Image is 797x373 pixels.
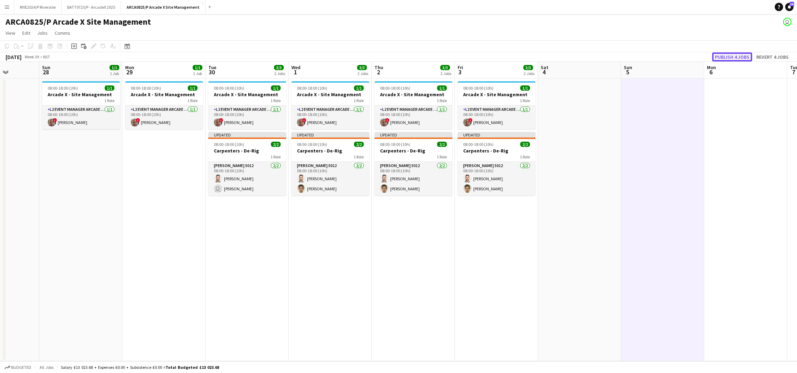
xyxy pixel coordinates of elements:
[208,106,286,129] app-card-role: L2 Event Manager Arcade 50061/108:00-18:00 (10h)![PERSON_NAME]
[208,81,286,129] div: 08:00-18:00 (10h)1/1Arcade X - Site Management1 RoleL2 Event Manager Arcade 50061/108:00-18:00 (1...
[520,85,530,91] span: 1/1
[375,81,452,129] app-job-card: 08:00-18:00 (10h)1/1Arcade X - Site Management1 RoleL2 Event Manager Arcade 50061/108:00-18:00 (1...
[274,65,284,70] span: 3/3
[458,81,536,129] app-job-card: 08:00-18:00 (10h)1/1Arcade X - Site Management1 RoleL2 Event Manager Arcade 50061/108:00-18:00 (1...
[623,68,632,76] span: 5
[754,52,791,61] button: Revert 4 jobs
[291,162,369,196] app-card-role: [PERSON_NAME] 50122/208:00-18:00 (10h)[PERSON_NAME][PERSON_NAME]
[271,154,281,159] span: 1 Role
[458,64,463,71] span: Fri
[385,118,389,122] span: !
[6,30,15,36] span: View
[789,2,794,6] span: 16
[357,65,367,70] span: 3/3
[37,30,48,36] span: Jobs
[3,364,32,371] button: Budgeted
[42,64,50,71] span: Sun
[271,98,281,103] span: 1 Role
[375,64,383,71] span: Thu
[19,28,33,38] a: Edit
[441,71,451,76] div: 2 Jobs
[291,132,369,138] div: Updated
[291,132,369,196] app-job-card: Updated08:00-18:00 (10h)2/2Carpenters - De-Rig1 Role[PERSON_NAME] 50122/208:00-18:00 (10h)[PERSON...
[42,81,120,129] app-job-card: 08:00-18:00 (10h)1/1Arcade X - Site Management1 RoleL2 Event Manager Arcade 50061/108:00-18:00 (1...
[523,65,533,70] span: 3/3
[375,132,452,196] app-job-card: Updated08:00-18:00 (10h)2/2Carpenters - De-Rig1 Role[PERSON_NAME] 50122/208:00-18:00 (10h)[PERSON...
[208,91,286,98] h3: Arcade X - Site Management
[43,54,50,59] div: BST
[712,52,752,61] button: Publish 4 jobs
[437,142,447,147] span: 2/2
[375,106,452,129] app-card-role: L2 Event Manager Arcade 50061/108:00-18:00 (10h)![PERSON_NAME]
[354,142,364,147] span: 2/2
[208,162,286,196] app-card-role: [PERSON_NAME] 50122/208:00-18:00 (10h)[PERSON_NAME] [PERSON_NAME]
[125,106,203,129] app-card-role: L2 Event Manager Arcade 50061/108:00-18:00 (10h)![PERSON_NAME]
[274,71,285,76] div: 2 Jobs
[166,365,219,370] span: Total Budgeted £13 023.68
[520,142,530,147] span: 2/2
[136,118,140,122] span: !
[208,132,286,196] app-job-card: Updated08:00-18:00 (10h)2/2Carpenters - De-Rig1 Role[PERSON_NAME] 50122/208:00-18:00 (10h)[PERSON...
[14,0,62,14] button: RIVE2024/P Riverside
[6,53,22,60] div: [DATE]
[125,64,134,71] span: Mon
[375,132,452,138] div: Updated
[291,81,369,129] app-job-card: 08:00-18:00 (10h)1/1Arcade X - Site Management1 RoleL2 Event Manager Arcade 50061/108:00-18:00 (1...
[354,98,364,103] span: 1 Role
[23,54,40,59] span: Week 39
[125,81,203,129] div: 08:00-18:00 (10h)1/1Arcade X - Site Management1 RoleL2 Event Manager Arcade 50061/108:00-18:00 (1...
[110,71,119,76] div: 1 Job
[463,142,493,147] span: 08:00-18:00 (10h)
[291,91,369,98] h3: Arcade X - Site Management
[380,142,410,147] span: 08:00-18:00 (10h)
[188,85,198,91] span: 1/1
[61,365,219,370] div: Salary £13 023.68 + Expenses £0.00 + Subsistence £0.00 =
[207,68,216,76] span: 30
[354,85,364,91] span: 1/1
[290,68,300,76] span: 1
[354,154,364,159] span: 1 Role
[458,132,536,138] div: Updated
[52,28,73,38] a: Comms
[219,118,223,122] span: !
[540,68,548,76] span: 4
[62,0,121,14] button: BATT0725/P - ArcadeX 2025
[297,142,327,147] span: 08:00-18:00 (10h)
[121,0,206,14] button: ARCA0825/P Arcade X Site Management
[291,64,300,71] span: Wed
[297,85,327,91] span: 08:00-18:00 (10h)
[458,132,536,196] div: Updated08:00-18:00 (10h)2/2Carpenters - De-Rig1 Role[PERSON_NAME] 50122/208:00-18:00 (10h)[PERSON...
[380,85,410,91] span: 08:00-18:00 (10h)
[208,148,286,154] h3: Carpenters - De-Rig
[208,132,286,138] div: Updated
[375,148,452,154] h3: Carpenters - De-Rig
[373,68,383,76] span: 2
[520,154,530,159] span: 1 Role
[541,64,548,71] span: Sat
[110,65,119,70] span: 1/1
[291,148,369,154] h3: Carpenters - De-Rig
[55,30,70,36] span: Comms
[53,118,57,122] span: !
[42,91,120,98] h3: Arcade X - Site Management
[457,68,463,76] span: 3
[187,98,198,103] span: 1 Role
[124,68,134,76] span: 29
[458,106,536,129] app-card-role: L2 Event Manager Arcade 50061/108:00-18:00 (10h)![PERSON_NAME]
[3,28,18,38] a: View
[271,85,281,91] span: 1/1
[6,17,151,27] h1: ARCA0825/P Arcade X Site Management
[22,30,30,36] span: Edit
[193,71,202,76] div: 1 Job
[458,162,536,196] app-card-role: [PERSON_NAME] 50122/208:00-18:00 (10h)[PERSON_NAME][PERSON_NAME]
[458,148,536,154] h3: Carpenters - De-Rig
[458,91,536,98] h3: Arcade X - Site Management
[214,85,244,91] span: 08:00-18:00 (10h)
[785,3,794,11] a: 16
